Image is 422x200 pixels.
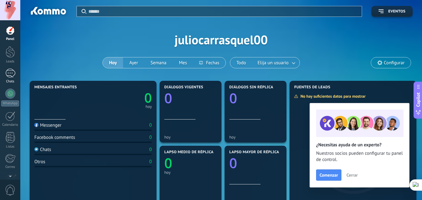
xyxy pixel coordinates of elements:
[344,170,360,180] button: Cerrar
[371,6,413,17] button: Eventos
[346,173,358,177] span: Cerrar
[144,57,173,68] button: Semana
[164,135,217,139] div: hoy
[1,37,19,41] div: Panel
[256,59,290,67] span: Elija un usuario
[164,150,214,154] span: Lapso medio de réplica
[320,173,338,177] span: Comenzar
[1,80,19,84] div: Chats
[123,57,144,68] button: Ayer
[1,145,19,149] div: Listas
[388,9,405,14] span: Eventos
[229,89,237,107] text: 0
[34,85,77,90] span: Mensajes entrantes
[34,123,38,127] img: Messenger
[1,100,19,106] div: WhatsApp
[384,60,405,66] span: Configurar
[149,159,152,165] div: 0
[34,147,38,151] img: Chats
[294,85,330,90] span: Fuentes de leads
[164,85,203,90] span: Diálogos vigentes
[173,57,193,68] button: Mes
[1,123,19,127] div: Calendario
[34,147,51,153] div: Chats
[230,57,252,68] button: Todo
[103,57,123,68] button: Hoy
[34,122,62,128] div: Messenger
[1,60,19,64] div: Leads
[164,89,172,107] text: 0
[229,154,237,172] text: 0
[149,134,152,140] div: 0
[149,122,152,128] div: 0
[229,150,279,154] span: Lapso mayor de réplica
[294,94,370,99] div: No hay suficientes datos para mostrar
[193,57,225,68] button: Fechas
[229,85,273,90] span: Diálogos sin réplica
[146,105,152,108] div: hoy
[164,170,217,175] div: hoy
[252,57,300,68] button: Elija un usuario
[316,169,341,181] button: Comenzar
[316,150,403,163] span: Nuestros socios pueden configurar tu panel de control.
[415,92,421,107] span: Copilot
[34,134,75,140] div: Facebook comments
[149,147,152,153] div: 0
[93,89,152,107] a: 0
[316,142,403,148] h2: ¿Necesitas ayuda de un experto?
[164,154,172,172] text: 0
[34,159,45,165] div: Otros
[229,135,282,139] div: hoy
[144,89,152,107] text: 0
[1,165,19,169] div: Correo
